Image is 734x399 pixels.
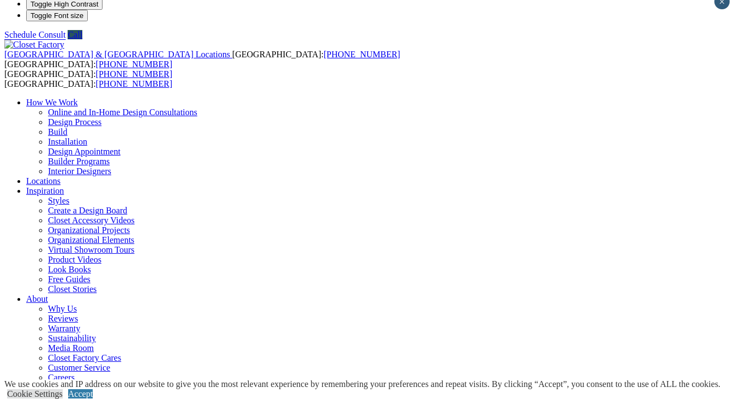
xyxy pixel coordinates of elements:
[4,50,400,69] span: [GEOGRAPHIC_DATA]: [GEOGRAPHIC_DATA]:
[48,225,130,235] a: Organizational Projects
[48,363,110,372] a: Customer Service
[48,324,80,333] a: Warranty
[26,10,88,21] button: Toggle Font size
[48,284,97,294] a: Closet Stories
[48,265,91,274] a: Look Books
[4,379,720,389] div: We use cookies and IP address on our website to give you the most relevant experience by remember...
[68,389,93,398] a: Accept
[48,353,121,362] a: Closet Factory Cares
[48,137,87,146] a: Installation
[4,69,172,88] span: [GEOGRAPHIC_DATA]: [GEOGRAPHIC_DATA]:
[4,40,64,50] img: Closet Factory
[68,30,82,39] a: Call
[323,50,400,59] a: [PHONE_NUMBER]
[4,30,65,39] a: Schedule Consult
[48,196,69,205] a: Styles
[96,69,172,79] a: [PHONE_NUMBER]
[26,176,61,186] a: Locations
[31,11,83,20] span: Toggle Font size
[48,235,134,245] a: Organizational Elements
[7,389,63,398] a: Cookie Settings
[4,50,230,59] span: [GEOGRAPHIC_DATA] & [GEOGRAPHIC_DATA] Locations
[96,79,172,88] a: [PHONE_NUMBER]
[96,59,172,69] a: [PHONE_NUMBER]
[48,108,197,117] a: Online and In-Home Design Consultations
[48,117,101,127] a: Design Process
[48,334,96,343] a: Sustainability
[48,166,111,176] a: Interior Designers
[48,314,78,323] a: Reviews
[26,98,78,107] a: How We Work
[48,206,127,215] a: Create a Design Board
[26,294,48,303] a: About
[26,186,64,195] a: Inspiration
[48,255,101,264] a: Product Videos
[48,275,91,284] a: Free Guides
[48,373,75,382] a: Careers
[48,127,68,136] a: Build
[48,157,110,166] a: Builder Programs
[48,147,121,156] a: Design Appointment
[48,245,135,254] a: Virtual Showroom Tours
[48,343,94,353] a: Media Room
[4,50,232,59] a: [GEOGRAPHIC_DATA] & [GEOGRAPHIC_DATA] Locations
[48,304,77,313] a: Why Us
[48,216,135,225] a: Closet Accessory Videos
